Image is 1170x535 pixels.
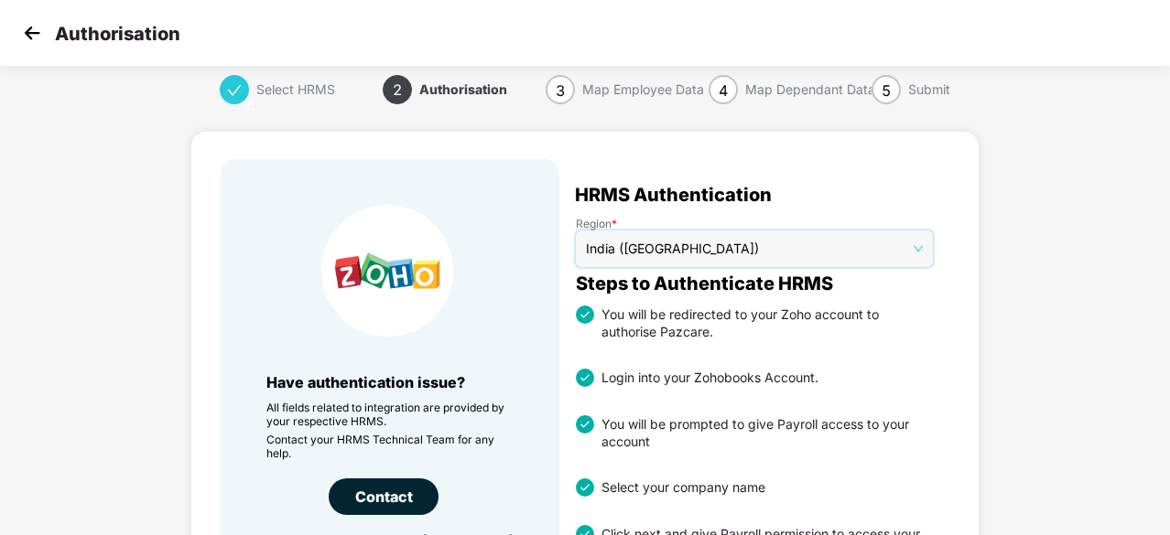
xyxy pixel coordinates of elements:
[586,235,923,262] span: India (IN)
[576,478,594,497] img: svg+xml;base64,PHN2ZyBpZD0iU3RhdHVzX3RpY2tlZCIgeG1sbnM9Imh0dHA6Ly93d3cudzMub3JnLzIwMDAvc3ZnIiB3aW...
[18,19,46,47] img: svg+xml;base64,PHN2ZyB4bWxucz0iaHR0cDovL3d3dy53My5vcmcvMjAwMC9zdmciIHdpZHRoPSIzMCIgaGVpZ2h0PSIzMC...
[594,478,765,497] div: Select your company name
[908,75,950,104] div: Submit
[266,373,465,391] span: Have authentication issue?
[266,401,514,428] p: All fields related to integration are provided by your respective HRMS.
[745,75,875,104] div: Map Dependant Data
[256,75,335,104] div: Select HRMS
[594,369,818,387] div: Login into your Zohobooks Account.
[882,81,891,100] span: 5
[576,217,933,230] label: Region
[719,81,728,100] span: 4
[321,205,453,337] img: HRMS Company Icon
[576,415,594,433] img: svg+xml;base64,PHN2ZyBpZD0iU3RhdHVzX3RpY2tlZCIgeG1sbnM9Imh0dHA6Ly93d3cudzMub3JnLzIwMDAvc3ZnIiB3aW...
[576,305,594,324] img: svg+xml;base64,PHN2ZyBpZD0iU3RhdHVzX3RpY2tlZCIgeG1sbnM9Imh0dHA6Ly93d3cudzMub3JnLzIwMDAvc3ZnIiB3aW...
[55,23,180,45] p: Authorisation
[594,415,933,450] div: You will be prompted to give Payroll access to your account
[582,75,704,104] div: Map Employee Data
[329,478,439,515] div: Contact
[594,305,933,340] div: You will be redirected to your Zoho account to authorise Pazcare.
[576,276,833,291] span: Steps to Authenticate HRMS
[227,83,242,98] span: check
[575,187,772,202] span: HRMS Authentication
[556,81,565,100] span: 3
[393,80,402,99] span: 2
[266,433,514,460] p: Contact your HRMS Technical Team for any help.
[419,75,507,104] div: Authorisation
[576,369,594,387] img: svg+xml;base64,PHN2ZyBpZD0iU3RhdHVzX3RpY2tlZCIgeG1sbnM9Imh0dHA6Ly93d3cudzMub3JnLzIwMDAvc3ZnIiB3aW...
